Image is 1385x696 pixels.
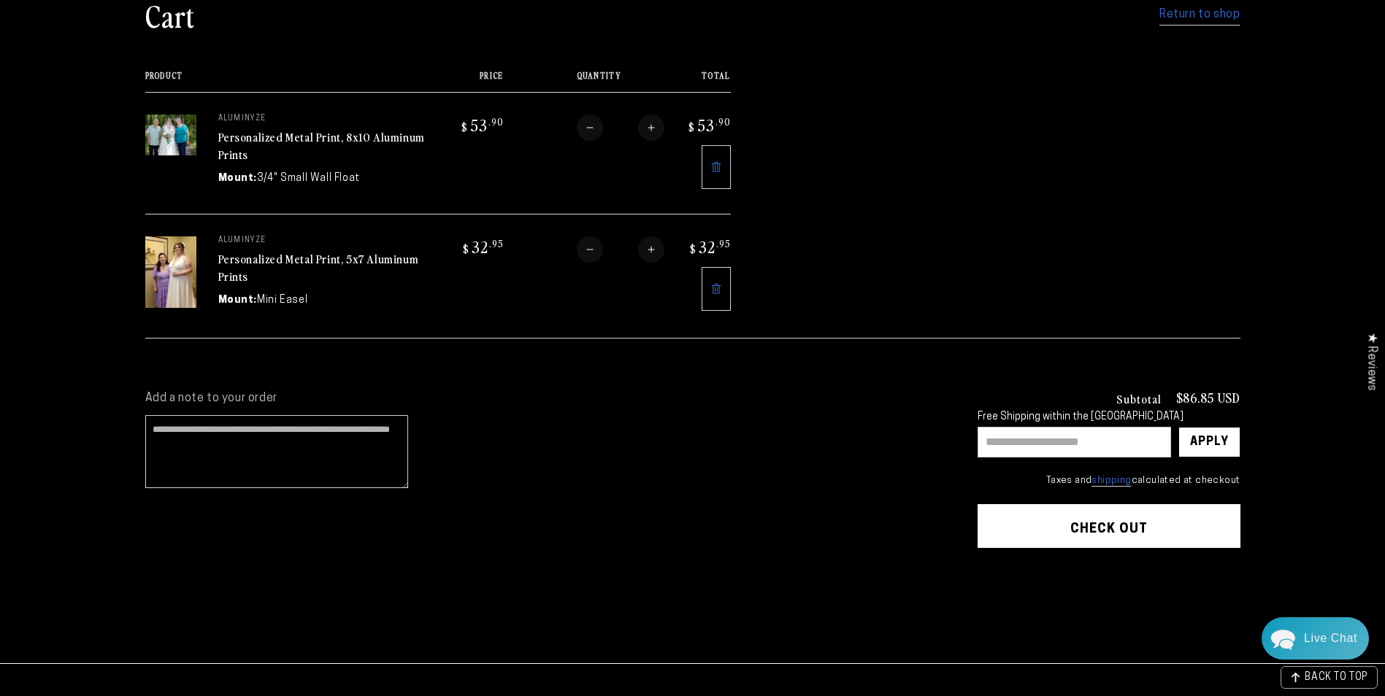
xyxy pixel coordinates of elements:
[218,293,258,308] dt: Mount:
[688,236,731,257] bdi: 32
[1262,617,1369,660] div: Chat widget toggle
[978,473,1240,488] small: Taxes and calculated at checkout
[463,241,469,256] span: $
[218,171,258,186] dt: Mount:
[1357,321,1385,402] div: Click to open Judge.me floating reviews tab
[1116,393,1162,404] h3: Subtotal
[145,115,196,155] img: 8"x10" Rectangle White Matte Aluminyzed Photo
[603,236,638,263] input: Quantity for Personalized Metal Print, 5x7 Aluminum Prints
[461,120,468,134] span: $
[145,236,196,308] img: 5"x7" Rectangle White Matte Aluminyzed Photo
[686,115,731,135] bdi: 53
[145,71,437,92] th: Product
[690,241,697,256] span: $
[489,237,504,250] sup: .95
[664,71,731,92] th: Total
[257,171,360,186] dd: 3/4" Small Wall Float
[218,128,425,163] a: Personalized Metal Print, 8x10 Aluminum Prints
[218,115,437,123] p: aluminyze
[1176,391,1240,404] p: $86.85 USD
[978,411,1240,424] div: Free Shipping within the [GEOGRAPHIC_DATA]
[716,237,731,250] sup: .95
[218,250,419,285] a: Personalized Metal Print, 5x7 Aluminum Prints
[1091,476,1131,487] a: shipping
[504,71,664,92] th: Quantity
[978,576,1240,608] iframe: PayPal-paypal
[461,236,504,257] bdi: 32
[1305,673,1368,683] span: BACK TO TOP
[145,391,948,406] label: Add a note to your order
[688,120,695,134] span: $
[702,267,731,311] a: Remove 5"x7" Rectangle White Matte Aluminyzed Photo
[437,71,504,92] th: Price
[459,115,504,135] bdi: 53
[488,115,504,128] sup: .90
[715,115,731,128] sup: .90
[1190,428,1229,457] div: Apply
[603,115,638,141] input: Quantity for Personalized Metal Print, 8x10 Aluminum Prints
[1159,4,1240,26] a: Return to shop
[218,236,437,245] p: aluminyze
[978,504,1240,548] button: Check out
[257,293,307,308] dd: Mini Easel
[1304,617,1357,660] div: Contact Us Directly
[702,145,731,189] a: Remove 8"x10" Rectangle White Matte Aluminyzed Photo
